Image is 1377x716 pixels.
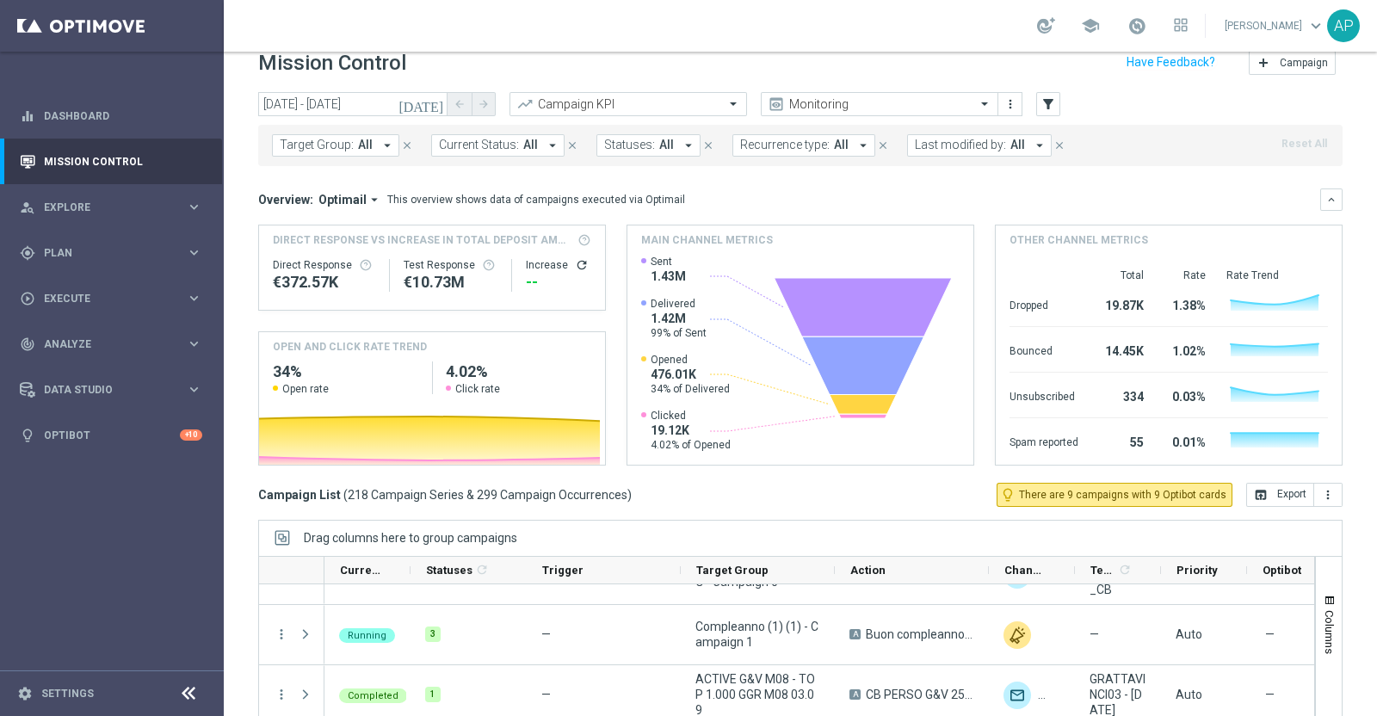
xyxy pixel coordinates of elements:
[19,292,203,306] button: play_circle_outline Execute keyboard_arrow_right
[44,93,202,139] a: Dashboard
[20,291,186,306] div: Execute
[475,563,489,577] i: refresh
[1038,682,1065,709] img: In-app Inbox
[1000,487,1016,503] i: lightbulb_outline
[732,134,875,157] button: Recurrence type: All arrow_drop_down
[272,134,399,157] button: Target Group: All arrow_drop_down
[1099,336,1144,363] div: 14.45K
[1265,626,1275,642] span: —
[20,93,202,139] div: Dashboard
[19,155,203,169] button: Mission Control
[651,423,731,438] span: 19.12K
[186,381,202,398] i: keyboard_arrow_right
[866,626,974,642] span: Buon compleanno 1000SP
[401,139,413,151] i: close
[1263,564,1301,577] span: Optibot
[526,258,591,272] div: Increase
[304,531,517,545] span: Drag columns here to group campaigns
[396,92,448,118] button: [DATE]
[1249,51,1336,75] button: add Campaign
[1327,9,1360,42] div: AP
[604,138,655,152] span: Statuses:
[1164,427,1206,454] div: 0.01%
[454,98,466,110] i: arrow_back
[849,629,861,639] span: A
[20,108,35,124] i: equalizer
[19,109,203,123] button: equalizer Dashboard
[575,258,589,272] i: refresh
[1010,381,1078,409] div: Unsubscribed
[1010,290,1078,318] div: Dropped
[1010,138,1025,152] span: All
[834,138,849,152] span: All
[17,686,33,701] i: settings
[20,245,35,261] i: gps_fixed
[509,92,747,116] ng-select: Campaign KPI
[1325,194,1337,206] i: keyboard_arrow_down
[259,605,324,665] div: Press SPACE to select this row.
[380,138,395,153] i: arrow_drop_down
[1003,621,1031,649] div: Other
[523,138,538,152] span: All
[44,139,202,184] a: Mission Control
[273,258,375,272] div: Direct Response
[1010,427,1078,454] div: Spam reported
[1176,627,1202,641] span: Auto
[1003,97,1017,111] i: more_vert
[348,690,398,701] span: Completed
[1040,96,1056,112] i: filter_alt
[1003,682,1031,709] img: Optimail
[1010,336,1078,363] div: Bounced
[1323,610,1337,654] span: Columns
[651,326,707,340] span: 99% of Sent
[1036,92,1060,116] button: filter_alt
[44,412,180,458] a: Optibot
[659,138,674,152] span: All
[1176,564,1218,577] span: Priority
[186,199,202,215] i: keyboard_arrow_right
[20,382,186,398] div: Data Studio
[472,560,489,579] span: Calculate column
[44,202,186,213] span: Explore
[627,487,632,503] span: )
[1099,268,1144,282] div: Total
[273,361,418,382] h2: 34%
[651,382,730,396] span: 34% of Delivered
[340,564,381,577] span: Current Status
[702,139,714,151] i: close
[20,200,186,215] div: Explore
[20,336,35,352] i: track_changes
[651,311,707,326] span: 1.42M
[20,291,35,306] i: play_circle_outline
[258,487,632,503] h3: Campaign List
[273,339,427,355] h4: OPEN AND CLICK RATE TREND
[651,367,730,382] span: 476.01K
[1257,56,1270,70] i: add
[651,409,731,423] span: Clicked
[44,339,186,349] span: Analyze
[1306,16,1325,35] span: keyboard_arrow_down
[404,272,498,293] div: €10,734,534
[1164,290,1206,318] div: 1.38%
[526,272,591,293] div: --
[907,134,1052,157] button: Last modified by: All arrow_drop_down
[19,246,203,260] div: gps_fixed Plan keyboard_arrow_right
[44,248,186,258] span: Plan
[1090,626,1099,642] span: —
[19,337,203,351] div: track_changes Analyze keyboard_arrow_right
[997,483,1232,507] button: lightbulb_outline There are 9 campaigns with 9 Optibot cards
[20,412,202,458] div: Optibot
[282,382,329,396] span: Open rate
[274,626,289,642] i: more_vert
[19,201,203,214] div: person_search Explore keyboard_arrow_right
[19,429,203,442] button: lightbulb Optibot +10
[399,136,415,155] button: close
[761,92,998,116] ng-select: Monitoring
[915,138,1006,152] span: Last modified by:
[651,268,686,284] span: 1.43M
[404,258,498,272] div: Test Response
